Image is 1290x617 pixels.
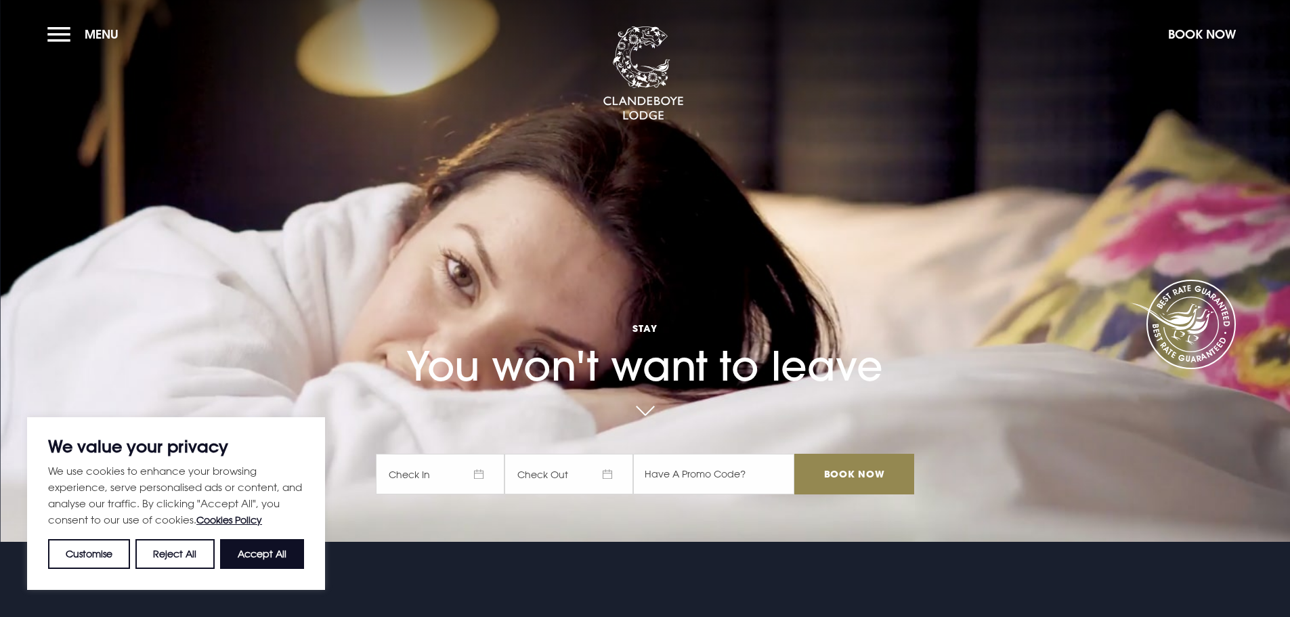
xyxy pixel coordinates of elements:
[47,20,125,49] button: Menu
[603,26,684,121] img: Clandeboye Lodge
[27,417,325,590] div: We value your privacy
[48,539,130,569] button: Customise
[85,26,119,42] span: Menu
[48,463,304,528] p: We use cookies to enhance your browsing experience, serve personalised ads or content, and analys...
[135,539,214,569] button: Reject All
[376,282,913,390] h1: You won't want to leave
[196,514,262,526] a: Cookies Policy
[1161,20,1243,49] button: Book Now
[48,438,304,454] p: We value your privacy
[504,454,633,494] span: Check Out
[794,454,913,494] input: Book Now
[376,322,913,335] span: Stay
[376,454,504,494] span: Check In
[220,539,304,569] button: Accept All
[633,454,794,494] input: Have A Promo Code?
